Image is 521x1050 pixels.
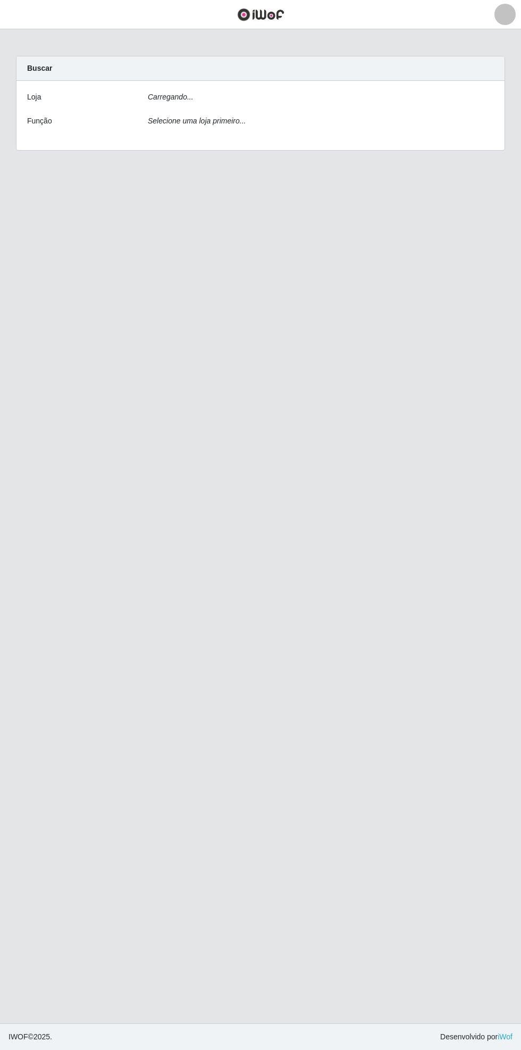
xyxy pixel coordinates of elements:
label: Loja [27,92,41,103]
i: Carregando... [148,93,194,101]
strong: Buscar [27,64,52,72]
span: Desenvolvido por [440,1031,512,1043]
span: © 2025 . [9,1031,52,1043]
span: IWOF [9,1032,28,1041]
a: iWof [498,1032,512,1041]
i: Selecione uma loja primeiro... [148,117,246,125]
label: Função [27,115,52,127]
img: CoreUI Logo [237,8,284,21]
